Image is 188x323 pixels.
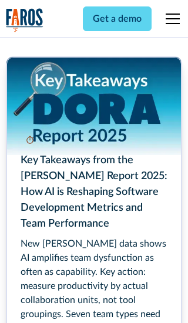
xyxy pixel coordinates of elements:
[6,8,43,32] a: home
[159,5,182,33] div: menu
[6,8,43,32] img: Logo of the analytics and reporting company Faros.
[83,6,152,31] a: Get a demo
